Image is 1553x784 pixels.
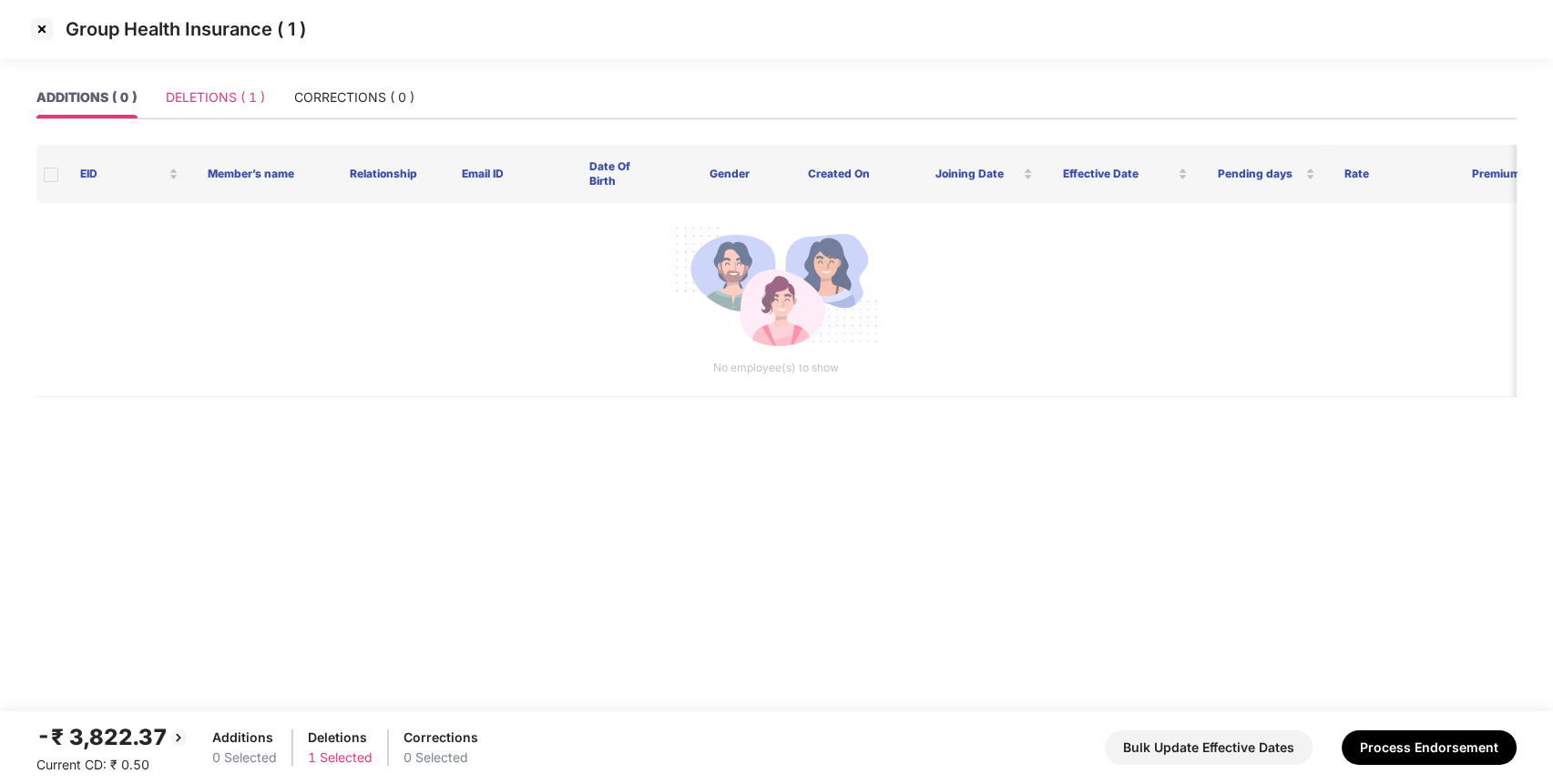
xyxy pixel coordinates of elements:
span: EID [80,167,165,181]
div: DELETIONS ( 1 ) [166,87,265,107]
th: Effective Date [1047,145,1202,203]
th: Date Of Birth [575,145,666,203]
span: Pending days [1217,167,1302,181]
span: Current CD: ₹ 0.50 [36,757,149,772]
div: -₹ 3,822.37 [36,720,189,755]
th: EID [66,145,193,203]
th: Gender [666,145,793,203]
th: Relationship [321,145,448,203]
div: CORRECTIONS ( 0 ) [294,87,414,107]
th: Rate [1330,145,1457,203]
div: Additions [212,728,277,748]
th: Member’s name [193,145,321,203]
button: Bulk Update Effective Dates [1105,730,1313,765]
button: Process Endorsement [1342,730,1517,765]
th: Email ID [447,145,575,203]
span: Joining Date [935,167,1020,181]
div: Deletions [308,728,373,748]
img: svg+xml;base64,PHN2ZyB4bWxucz0iaHR0cDovL3d3dy53My5vcmcvMjAwMC9zdmciIGlkPSJNdWx0aXBsZV9lbXBsb3llZS... [674,218,878,360]
div: 0 Selected [404,748,478,768]
span: Effective Date [1062,167,1174,181]
p: Group Health Insurance ( 1 ) [66,18,306,40]
th: Joining Date [921,145,1048,203]
div: ADDITIONS ( 0 ) [36,87,137,107]
th: Created On [793,145,921,203]
p: No employee(s) to show [51,360,1500,377]
div: 0 Selected [212,748,277,768]
th: Pending days [1202,145,1330,203]
div: Corrections [404,728,478,748]
img: svg+xml;base64,PHN2ZyBpZD0iQmFjay0yMHgyMCIgeG1sbnM9Imh0dHA6Ly93d3cudzMub3JnLzIwMDAvc3ZnIiB3aWR0aD... [168,727,189,748]
img: svg+xml;base64,PHN2ZyBpZD0iQ3Jvc3MtMzJ4MzIiIHhtbG5zPSJodHRwOi8vd3d3LnczLm9yZy8yMDAwL3N2ZyIgd2lkdG... [27,15,56,44]
div: 1 Selected [308,748,373,768]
